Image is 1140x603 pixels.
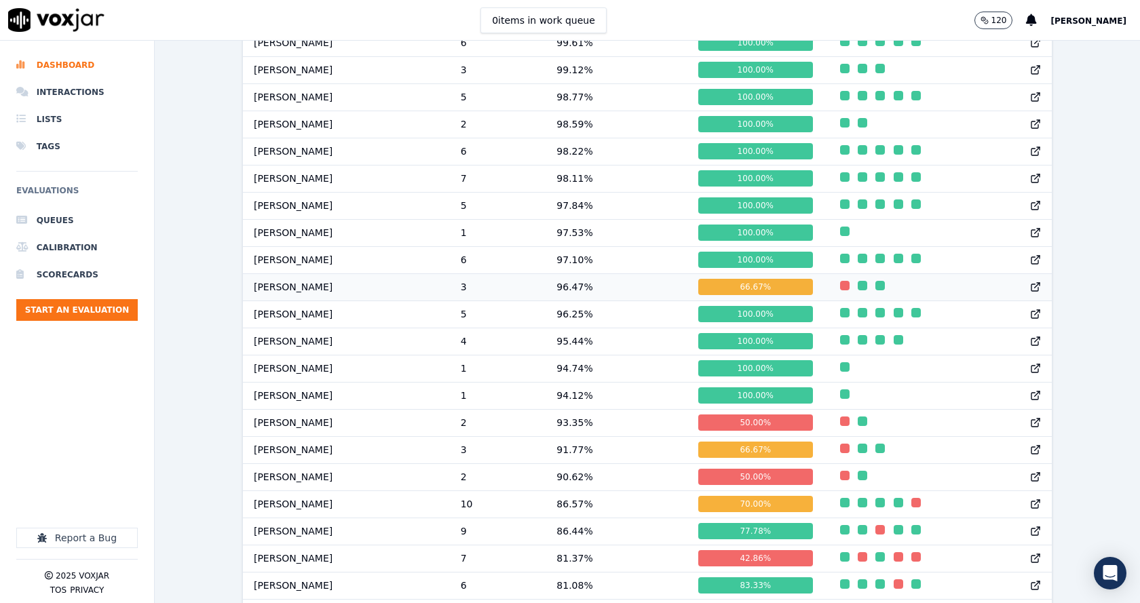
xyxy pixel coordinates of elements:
span: [PERSON_NAME] [1050,16,1126,26]
div: 83.33 % [698,577,812,594]
td: [PERSON_NAME] [243,409,450,436]
div: 100.00 % [698,306,812,322]
td: 91.77 % [546,436,687,463]
div: 100.00 % [698,170,812,187]
td: 81.37 % [546,545,687,572]
td: 9 [450,518,546,545]
td: 96.25 % [546,300,687,328]
td: 3 [450,273,546,300]
td: 90.62 % [546,463,687,490]
td: [PERSON_NAME] [243,382,450,409]
img: voxjar logo [8,8,104,32]
button: 120 [974,12,1013,29]
div: 100.00 % [698,116,812,132]
td: 3 [450,436,546,463]
a: Dashboard [16,52,138,79]
td: 98.59 % [546,111,687,138]
p: 2025 Voxjar [56,570,109,581]
td: 1 [450,382,546,409]
button: Report a Bug [16,528,138,548]
td: 97.84 % [546,192,687,219]
td: [PERSON_NAME] [243,518,450,545]
td: [PERSON_NAME] [243,572,450,599]
div: 100.00 % [698,225,812,241]
div: Open Intercom Messenger [1094,557,1126,589]
div: 100.00 % [698,360,812,376]
td: 86.44 % [546,518,687,545]
td: 99.12 % [546,56,687,83]
td: 7 [450,165,546,192]
td: 6 [450,572,546,599]
div: 100.00 % [698,252,812,268]
a: Tags [16,133,138,160]
a: Interactions [16,79,138,106]
a: Scorecards [16,261,138,288]
td: 97.10 % [546,246,687,273]
td: 1 [450,219,546,246]
td: [PERSON_NAME] [243,545,450,572]
td: 95.44 % [546,328,687,355]
div: 100.00 % [698,143,812,159]
td: 94.12 % [546,382,687,409]
td: 3 [450,56,546,83]
td: [PERSON_NAME] [243,111,450,138]
td: 94.74 % [546,355,687,382]
div: 77.78 % [698,523,812,539]
td: [PERSON_NAME] [243,328,450,355]
div: 66.67 % [698,279,812,295]
td: 2 [450,111,546,138]
button: 0items in work queue [480,7,607,33]
td: [PERSON_NAME] [243,83,450,111]
div: 70.00 % [698,496,812,512]
td: 97.53 % [546,219,687,246]
div: 100.00 % [698,35,812,51]
td: 4 [450,328,546,355]
div: 42.86 % [698,550,812,566]
td: [PERSON_NAME] [243,29,450,56]
button: Privacy [70,585,104,596]
button: Start an Evaluation [16,299,138,321]
a: Calibration [16,234,138,261]
td: [PERSON_NAME] [243,138,450,165]
td: [PERSON_NAME] [243,355,450,382]
td: 96.47 % [546,273,687,300]
td: 2 [450,463,546,490]
td: [PERSON_NAME] [243,192,450,219]
div: 100.00 % [698,89,812,105]
td: 10 [450,490,546,518]
td: [PERSON_NAME] [243,273,450,300]
div: 100.00 % [698,62,812,78]
a: Lists [16,106,138,133]
div: 50.00 % [698,414,812,431]
td: 98.11 % [546,165,687,192]
div: 100.00 % [698,197,812,214]
td: [PERSON_NAME] [243,56,450,83]
td: 86.57 % [546,490,687,518]
td: 93.35 % [546,409,687,436]
td: [PERSON_NAME] [243,463,450,490]
td: [PERSON_NAME] [243,436,450,463]
td: 6 [450,29,546,56]
td: 6 [450,246,546,273]
td: [PERSON_NAME] [243,490,450,518]
td: 98.22 % [546,138,687,165]
td: [PERSON_NAME] [243,246,450,273]
button: [PERSON_NAME] [1050,12,1140,28]
td: [PERSON_NAME] [243,219,450,246]
td: 2 [450,409,546,436]
td: 1 [450,355,546,382]
td: 5 [450,83,546,111]
div: 100.00 % [698,333,812,349]
button: TOS [50,585,66,596]
td: 81.08 % [546,572,687,599]
div: 66.67 % [698,442,812,458]
a: Queues [16,207,138,234]
td: 6 [450,138,546,165]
